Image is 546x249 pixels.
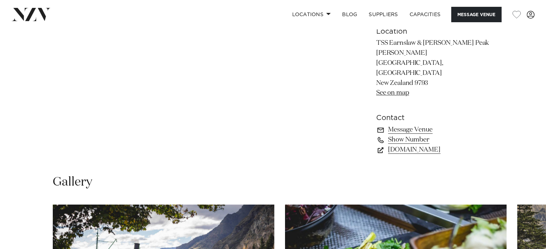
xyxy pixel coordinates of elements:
a: [DOMAIN_NAME] [376,145,493,155]
p: TSS Earnslaw & [PERSON_NAME] Peak [PERSON_NAME][GEOGRAPHIC_DATA], [GEOGRAPHIC_DATA] New Zealand 9793 [376,38,493,98]
a: SUPPLIERS [363,7,403,22]
h6: Contact [376,112,493,123]
a: BLOG [336,7,363,22]
a: Locations [286,7,336,22]
h2: Gallery [53,174,92,190]
a: Show Number [376,135,493,145]
a: Message Venue [376,125,493,135]
a: See on map [376,90,409,96]
a: Capacities [404,7,447,22]
img: nzv-logo.png [11,8,51,21]
h6: Location [376,26,493,37]
button: Message Venue [451,7,501,22]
